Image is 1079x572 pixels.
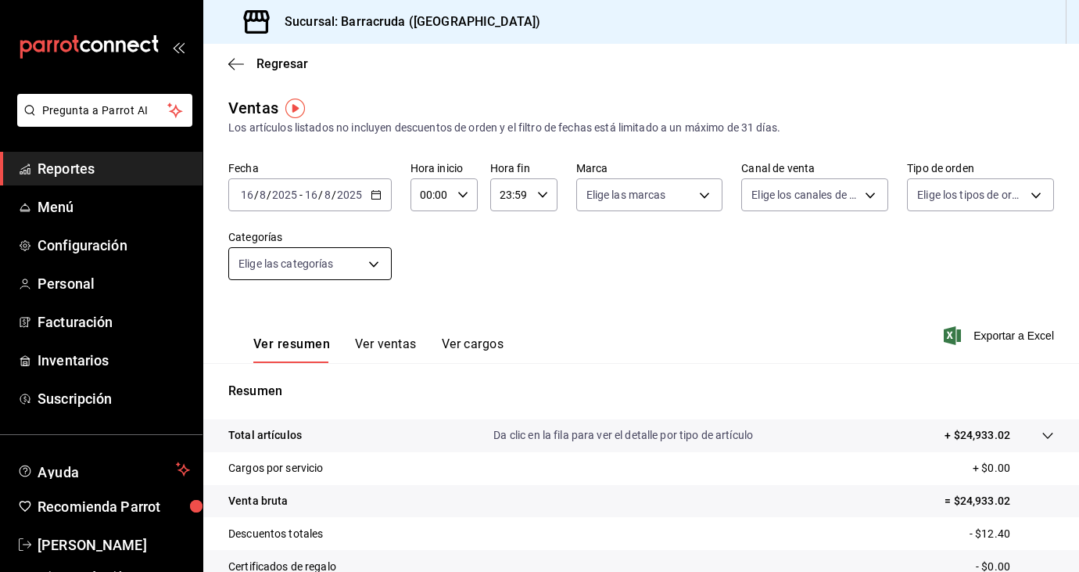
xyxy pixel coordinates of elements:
div: navigation tabs [253,336,504,363]
label: Hora inicio [410,163,478,174]
span: Configuración [38,235,190,256]
span: Elige las categorías [238,256,334,272]
span: Regresar [256,56,308,71]
span: Suscripción [38,388,190,409]
button: Ver resumen [253,336,330,363]
input: -- [324,189,332,201]
span: Reportes [38,158,190,179]
a: Pregunta a Parrot AI [11,113,192,130]
button: Pregunta a Parrot AI [17,94,192,127]
span: / [254,189,259,201]
span: / [267,189,271,201]
img: Tooltip marker [285,99,305,118]
span: - [299,189,303,201]
p: Descuentos totales [228,526,323,542]
span: [PERSON_NAME] [38,534,190,556]
p: + $24,933.02 [945,427,1010,444]
span: Elige los tipos de orden [917,187,1025,203]
input: ---- [336,189,363,201]
h3: Sucursal: Barracruda ([GEOGRAPHIC_DATA]) [272,13,540,31]
span: Ayuda [38,460,170,479]
span: Elige los canales de venta [751,187,859,203]
input: -- [259,189,267,201]
input: -- [304,189,318,201]
input: ---- [271,189,298,201]
label: Categorías [228,232,392,243]
label: Canal de venta [741,163,888,174]
input: -- [240,189,254,201]
span: Menú [38,196,190,218]
label: Hora fin [490,163,557,174]
div: Los artículos listados no incluyen descuentos de orden y el filtro de fechas está limitado a un m... [228,120,1054,136]
span: Pregunta a Parrot AI [42,103,168,119]
p: Venta bruta [228,493,288,509]
p: + $0.00 [973,460,1054,477]
label: Fecha [228,163,392,174]
p: Da clic en la fila para ver el detalle por tipo de artículo [493,427,753,444]
span: Inventarios [38,350,190,371]
p: - $12.40 [970,526,1054,542]
button: open_drawer_menu [172,41,185,53]
div: Ventas [228,96,278,120]
button: Regresar [228,56,308,71]
p: Total artículos [228,427,302,444]
button: Ver ventas [355,336,417,363]
span: Recomienda Parrot [38,496,190,517]
button: Ver cargos [442,336,504,363]
p: Cargos por servicio [228,460,324,477]
span: / [318,189,323,201]
span: Facturación [38,311,190,333]
p: = $24,933.02 [945,493,1054,509]
span: Elige las marcas [586,187,666,203]
span: / [332,189,336,201]
label: Marca [576,163,723,174]
label: Tipo de orden [907,163,1054,174]
span: Personal [38,273,190,294]
p: Resumen [228,382,1054,401]
button: Exportar a Excel [947,326,1054,345]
